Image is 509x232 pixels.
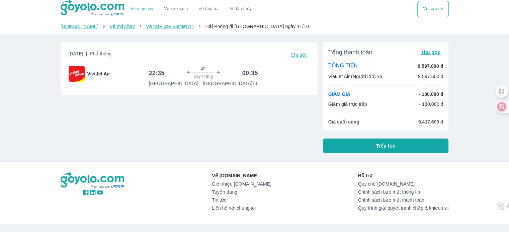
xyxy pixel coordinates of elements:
[131,6,153,11] a: Vé máy bay
[164,6,188,11] a: Vé xe khách
[328,73,382,80] p: VietJet Air (Người lớn) x6
[323,139,449,153] button: Tiếp tục
[194,74,213,79] span: Bay thẳng
[417,1,448,17] div: choose transportation mode
[418,73,443,80] p: 9.597.600 đ
[212,181,271,187] a: Giới thiệu [DOMAIN_NAME]
[242,69,258,77] h6: 00:35
[358,205,449,211] a: Quy trình giải quyết tranh chấp & khiếu nại
[418,63,443,69] p: 9.597.600 đ
[193,1,224,17] a: Vé tàu lửa
[149,80,198,87] p: [GEOGRAPHIC_DATA]
[90,51,111,56] span: Phổ thông
[358,197,449,203] a: Chính sách bảo mật thanh toán
[224,1,257,17] button: Vé tàu thủy
[328,101,367,107] p: Giảm giá trực tiếp
[87,70,110,77] span: VietJet Air
[328,91,350,97] p: GIẢM GIÁ
[61,23,449,30] nav: breadcrumb
[376,143,396,149] span: Tiếp tục
[212,197,271,203] a: Tin tức
[110,24,135,29] a: Vé máy bay
[86,51,87,56] span: |
[61,24,99,29] a: [DOMAIN_NAME]
[212,172,271,179] p: Về [DOMAIN_NAME]
[125,1,257,17] div: choose transportation mode
[201,66,205,71] span: 2h
[290,52,307,58] span: Chi tiết
[418,48,443,57] button: Thu gọn
[358,181,449,187] a: Quy chế [DOMAIN_NAME]
[288,50,309,60] button: Chi tiết
[417,1,448,17] button: Vé của tôi
[328,48,372,56] span: Tổng thanh toán
[358,172,449,179] p: Hỗ trợ
[212,189,271,195] a: Tuyển dụng
[328,119,359,125] span: Giá cuối cùng
[61,172,125,189] img: logo
[146,24,194,29] a: Vé máy bay VietJet Air
[418,119,443,125] span: 9.417.600 đ
[69,50,112,60] span: [DATE]
[419,101,443,107] p: - 180.000 đ
[419,91,443,97] p: - 180.000 đ
[212,205,271,211] a: Liên hệ với chúng tôi
[205,24,309,29] span: Hải Phòng đi [GEOGRAPHIC_DATA] ngày 11/10
[328,62,358,70] p: TỔNG TIỀN
[203,80,258,87] p: [GEOGRAPHIC_DATA] T1
[358,189,449,195] a: Chính sách bảo mật thông tin
[421,50,441,55] span: Thu gọn
[149,69,165,77] h6: 22:35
